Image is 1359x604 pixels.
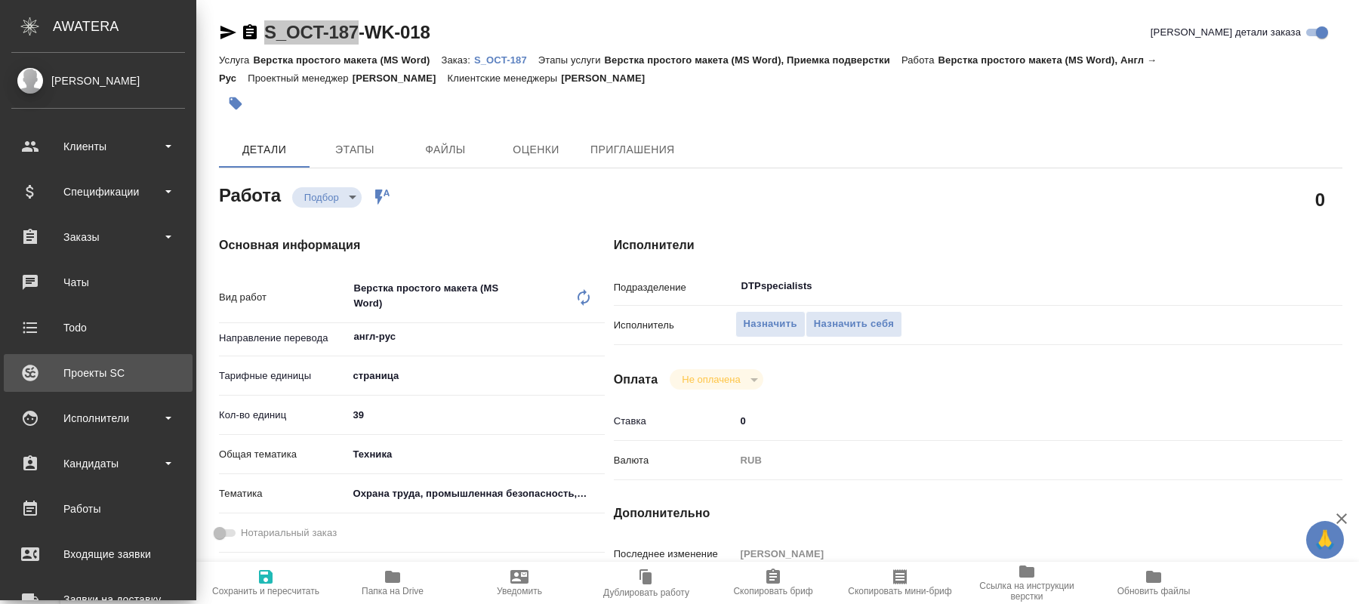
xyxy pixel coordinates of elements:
[901,54,938,66] p: Работа
[219,236,553,254] h4: Основная информация
[1315,186,1325,212] h2: 0
[4,309,193,347] a: Todo
[963,562,1090,604] button: Ссылка на инструкции верстки
[538,54,605,66] p: Этапы услуги
[219,54,253,66] p: Услуга
[353,72,448,84] p: [PERSON_NAME]
[219,486,347,501] p: Тематика
[806,311,902,337] button: Назначить себя
[1117,586,1191,596] span: Обновить файлы
[219,87,252,120] button: Добавить тэг
[219,331,347,346] p: Направление перевода
[614,547,735,562] p: Последнее изменение
[219,368,347,384] p: Тарифные единицы
[347,363,605,389] div: страница
[596,335,599,338] button: Open
[614,453,735,468] p: Валюта
[670,369,763,390] div: Подбор
[735,311,806,337] button: Назначить
[347,404,605,426] input: ✎ Введи что-нибудь
[219,23,237,42] button: Скопировать ссылку для ЯМессенджера
[814,316,894,333] span: Назначить себя
[1274,285,1277,288] button: Open
[219,290,347,305] p: Вид работ
[11,180,185,203] div: Спецификации
[744,316,797,333] span: Назначить
[561,72,656,84] p: [PERSON_NAME]
[4,263,193,301] a: Чаты
[264,22,430,42] a: S_OCT-187-WK-018
[1306,521,1344,559] button: 🙏
[11,543,185,565] div: Входящие заявки
[241,525,337,541] span: Нотариальный заказ
[614,371,658,389] h4: Оплата
[603,587,689,598] span: Дублировать работу
[409,140,482,159] span: Файлы
[583,562,710,604] button: Дублировать работу
[614,504,1342,522] h4: Дополнительно
[735,410,1282,432] input: ✎ Введи что-нибудь
[1312,524,1338,556] span: 🙏
[497,586,542,596] span: Уведомить
[212,586,319,596] span: Сохранить и пересчитать
[837,562,963,604] button: Скопировать мини-бриф
[710,562,837,604] button: Скопировать бриф
[202,562,329,604] button: Сохранить и пересчитать
[441,54,473,66] p: Заказ:
[735,448,1282,473] div: RUB
[11,452,185,475] div: Кандидаты
[11,316,185,339] div: Todo
[11,72,185,89] div: [PERSON_NAME]
[733,586,812,596] span: Скопировать бриф
[474,53,538,66] a: S_OCT-187
[219,408,347,423] p: Кол-во единиц
[614,280,735,295] p: Подразделение
[241,23,259,42] button: Скопировать ссылку
[319,140,391,159] span: Этапы
[219,447,347,462] p: Общая тематика
[11,498,185,520] div: Работы
[347,481,605,507] div: Охрана труда, промышленная безопасность, экология и стандартизация
[1090,562,1217,604] button: Обновить файлы
[300,191,344,204] button: Подбор
[329,562,456,604] button: Папка на Drive
[347,442,605,467] div: Техника
[11,226,185,248] div: Заказы
[1151,25,1301,40] span: [PERSON_NAME] детали заказа
[614,318,735,333] p: Исполнитель
[4,535,193,573] a: Входящие заявки
[53,11,196,42] div: AWATERA
[500,140,572,159] span: Оценки
[228,140,300,159] span: Детали
[590,140,675,159] span: Приглашения
[735,543,1282,565] input: Пустое поле
[614,414,735,429] p: Ставка
[456,562,583,604] button: Уведомить
[448,72,562,84] p: Клиентские менеджеры
[474,54,538,66] p: S_OCT-187
[605,54,901,66] p: Верстка простого макета (MS Word), Приемка подверстки
[614,236,1342,254] h4: Исполнители
[219,180,281,208] h2: Работа
[11,271,185,294] div: Чаты
[677,373,744,386] button: Не оплачена
[4,354,193,392] a: Проекты SC
[11,362,185,384] div: Проекты SC
[11,407,185,430] div: Исполнители
[11,135,185,158] div: Клиенты
[362,586,424,596] span: Папка на Drive
[253,54,441,66] p: Верстка простого макета (MS Word)
[248,72,352,84] p: Проектный менеджер
[4,490,193,528] a: Работы
[292,187,362,208] div: Подбор
[848,586,951,596] span: Скопировать мини-бриф
[972,581,1081,602] span: Ссылка на инструкции верстки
